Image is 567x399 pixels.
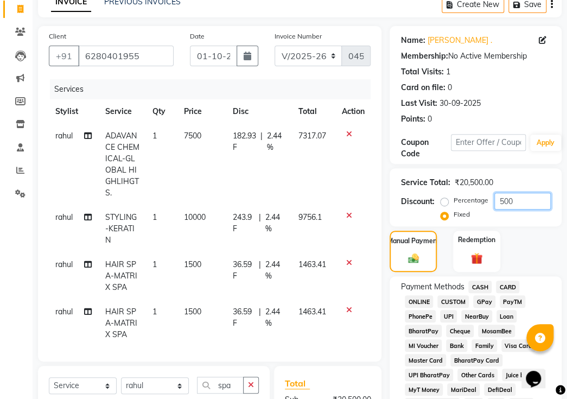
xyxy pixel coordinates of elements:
[461,310,492,322] span: NearBuy
[233,306,254,329] span: 36.59 F
[152,131,157,141] span: 1
[55,259,73,269] span: rahul
[427,113,431,125] div: 0
[49,99,98,124] th: Stylist
[500,295,526,308] span: PayTM
[400,82,445,93] div: Card on file:
[265,212,285,235] span: 2.44 %
[190,31,205,41] label: Date
[446,325,474,337] span: Cheque
[105,212,136,245] span: STYLING-KERATIN
[445,66,450,78] div: 1
[447,383,480,396] span: MariDeal
[152,307,157,316] span: 1
[184,259,201,269] span: 1500
[98,99,146,124] th: Service
[405,369,453,381] span: UPI BharatPay
[184,307,201,316] span: 1500
[152,259,157,269] span: 1
[55,307,73,316] span: rahul
[387,236,439,246] label: Manual Payment
[259,212,261,235] span: |
[177,99,226,124] th: Price
[400,281,464,293] span: Payment Methods
[451,134,526,151] input: Enter Offer / Coupon Code
[292,99,335,124] th: Total
[405,295,433,308] span: ONLINE
[437,295,469,308] span: CUSTOM
[49,31,66,41] label: Client
[467,251,486,266] img: _gift.svg
[502,369,545,381] span: Juice by MCB
[105,307,137,339] span: HAIR SPA-MATRIX SPA
[400,137,450,160] div: Coupon Code
[267,130,285,153] span: 2.44 %
[184,212,206,222] span: 10000
[484,383,515,396] span: DefiDeal
[400,113,425,125] div: Points:
[478,325,515,337] span: MosamBee
[453,210,469,219] label: Fixed
[265,259,285,282] span: 2.44 %
[260,130,263,153] span: |
[335,99,371,124] th: Action
[405,354,446,366] span: Master Card
[458,235,495,245] label: Redemption
[78,46,174,66] input: Search by Name/Mobile/Email/Code
[400,35,425,46] div: Name:
[400,50,551,62] div: No Active Membership
[446,339,467,352] span: Bank
[521,356,556,388] iframe: chat widget
[453,195,488,205] label: Percentage
[184,131,201,141] span: 7500
[233,130,256,153] span: 182.93 F
[427,35,492,46] a: [PERSON_NAME] .
[496,281,519,293] span: CARD
[501,339,536,352] span: Visa Card
[285,378,310,389] span: Total
[298,212,322,222] span: 9756.1
[105,259,137,292] span: HAIR SPA-MATRIX SPA
[400,66,443,78] div: Total Visits:
[454,177,493,188] div: ₹20,500.00
[400,98,437,109] div: Last Visit:
[530,135,561,151] button: Apply
[440,310,457,322] span: UPI
[105,131,139,198] span: ADAVANCE CHEMICAL-GLOBAL HIGHLIHGTS.
[50,79,379,99] div: Services
[259,306,261,329] span: |
[226,99,292,124] th: Disc
[265,306,285,329] span: 2.44 %
[447,82,451,93] div: 0
[298,131,326,141] span: 7317.07
[473,295,495,308] span: GPay
[152,212,157,222] span: 1
[298,259,326,269] span: 1463.41
[400,196,434,207] div: Discount:
[405,383,443,396] span: MyT Money
[259,259,261,282] span: |
[233,259,254,282] span: 36.59 F
[275,31,322,41] label: Invoice Number
[197,377,244,394] input: Search or Scan
[55,212,73,222] span: rahul
[400,50,448,62] div: Membership:
[496,310,517,322] span: Loan
[233,212,254,235] span: 243.9 F
[146,99,177,124] th: Qty
[439,98,480,109] div: 30-09-2025
[472,339,497,352] span: Family
[55,131,73,141] span: rahul
[405,325,442,337] span: BharatPay
[298,307,326,316] span: 1463.41
[450,354,502,366] span: BharatPay Card
[405,252,422,265] img: _cash.svg
[400,177,450,188] div: Service Total:
[405,310,436,322] span: PhonePe
[468,281,492,293] span: CASH
[405,339,442,352] span: MI Voucher
[49,46,79,66] button: +91
[457,369,498,381] span: Other Cards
